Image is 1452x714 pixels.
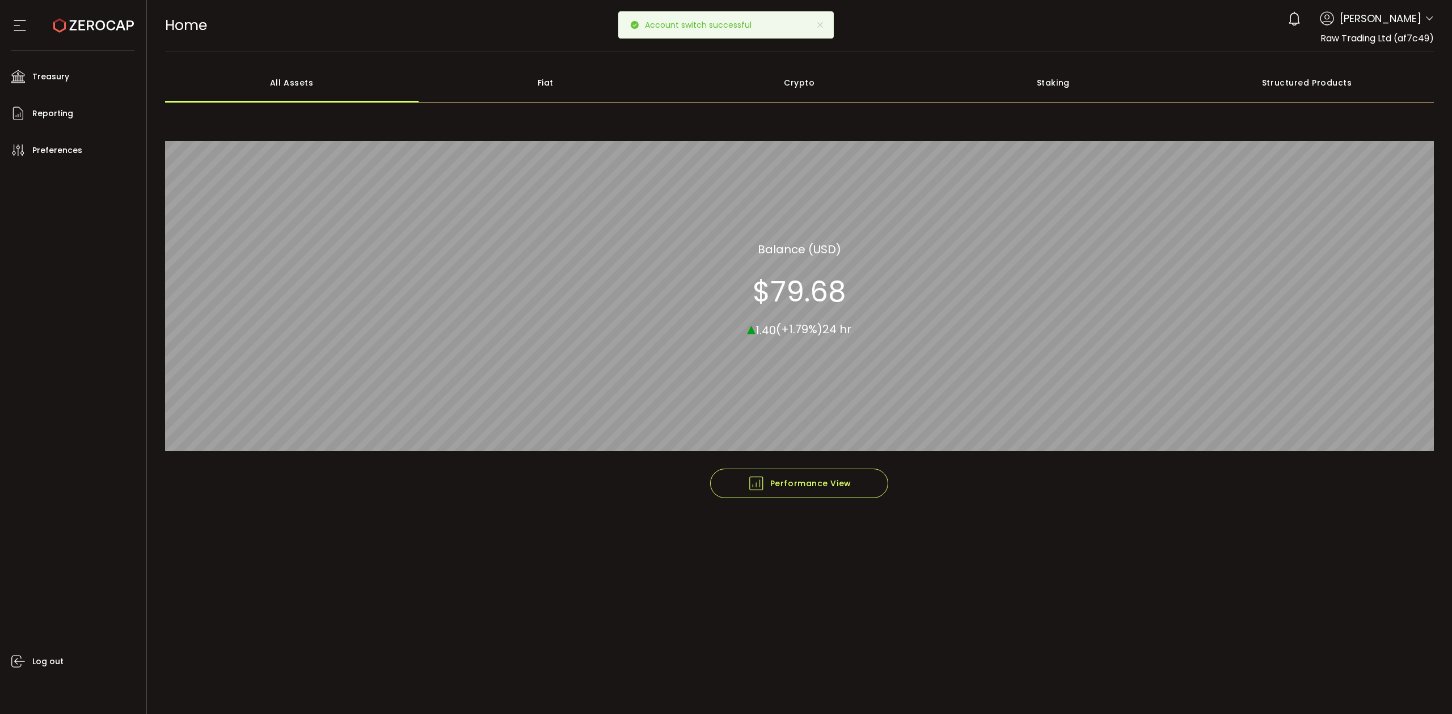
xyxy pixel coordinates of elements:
[419,63,673,103] div: Fiat
[1395,660,1452,714] iframe: Chat Widget
[926,63,1180,103] div: Staking
[32,105,73,122] span: Reporting
[645,21,761,29] p: Account switch successful
[32,142,82,159] span: Preferences
[165,63,419,103] div: All Assets
[1320,32,1434,45] span: Raw Trading Ltd (af7c49)
[1340,11,1421,26] span: [PERSON_NAME]
[673,63,927,103] div: Crypto
[748,475,851,492] span: Performance View
[1180,63,1434,103] div: Structured Products
[32,653,64,670] span: Log out
[165,15,207,35] span: Home
[32,69,69,85] span: Treasury
[710,469,888,498] button: Performance View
